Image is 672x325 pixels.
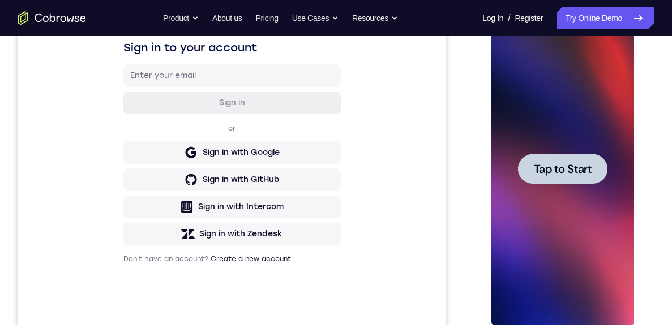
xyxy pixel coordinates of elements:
[105,129,323,152] button: Sign in
[35,151,125,181] button: Tap to Start
[212,7,242,29] a: About us
[180,239,266,250] div: Sign in with Intercom
[51,161,109,172] span: Tap to Start
[557,7,654,29] a: Try Online Demo
[208,162,220,171] p: or
[181,266,264,278] div: Sign in with Zendesk
[112,108,316,119] input: Enter your email
[105,206,323,229] button: Sign in with GitHub
[352,7,398,29] button: Resources
[18,11,86,25] a: Go to the home page
[105,261,323,283] button: Sign in with Zendesk
[508,11,510,25] span: /
[105,77,323,93] h1: Sign in to your account
[105,233,323,256] button: Sign in with Intercom
[105,179,323,202] button: Sign in with Google
[192,293,273,301] a: Create a new account
[163,7,199,29] button: Product
[515,7,543,29] a: Register
[255,7,278,29] a: Pricing
[105,292,323,301] p: Don't have an account?
[185,212,261,223] div: Sign in with GitHub
[185,185,262,196] div: Sign in with Google
[482,7,503,29] a: Log In
[292,7,339,29] button: Use Cases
